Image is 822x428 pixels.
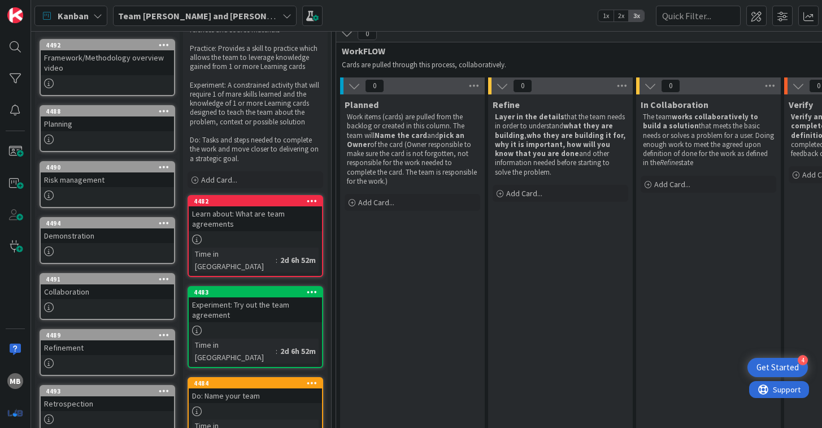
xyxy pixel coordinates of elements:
span: : [276,345,277,357]
span: Add Card... [358,197,394,207]
strong: Name the card [375,131,427,140]
div: 4491 [46,275,174,283]
strong: pick an Owner [347,131,466,149]
strong: works collaboratively to build a solution [643,112,760,131]
span: 0 [513,79,532,93]
div: 4492 [41,40,174,50]
a: 4490Risk management [40,161,175,208]
div: Open Get Started checklist, remaining modules: 4 [747,358,808,377]
div: 4494Demonstration [41,218,174,243]
span: Kanban [58,9,89,23]
a: 4491Collaboration [40,273,175,320]
strong: what they are building [495,121,615,140]
div: Planning [41,116,174,131]
span: In Collaboration [641,99,708,110]
div: 4493 [46,387,174,395]
div: 4 [798,355,808,365]
p: The team that meets the basic needs or solves a problem for a user. Doing enough work to meet the... [643,113,774,168]
a: 4494Demonstration [40,217,175,264]
div: 4493Retrospection [41,386,174,411]
span: 2x [614,10,629,21]
a: 4488Planning [40,105,175,152]
a: 4489Refinement [40,329,175,376]
img: avatar [7,405,23,421]
div: Get Started [756,362,799,373]
a: 4483Experiment: Try out the team agreementTime in [GEOGRAPHIC_DATA]:2d 6h 52m [188,286,323,368]
span: Add Card... [506,188,542,198]
div: 2d 6h 52m [277,254,319,266]
div: Demonstration [41,228,174,243]
span: Verify [789,99,813,110]
span: 1x [598,10,614,21]
strong: Layer in the details [495,112,564,122]
div: MB [7,373,23,389]
div: Framework/Methodology overview video [41,50,174,75]
em: Refine [660,158,679,167]
div: Collaboration [41,284,174,299]
span: 0 [358,27,377,40]
span: 3x [629,10,644,21]
div: 4488Planning [41,106,174,131]
span: Support [24,2,51,15]
p: Do: Tasks and steps needed to complete the work and move closer to delivering on a strategic goal. [190,136,321,163]
input: Quick Filter... [656,6,741,26]
p: Work items (cards) are pulled from the backlog or created in this column. The team will and of th... [347,113,478,186]
div: 4488 [46,107,174,115]
div: 4492Framework/Methodology overview video [41,40,174,75]
img: Visit kanbanzone.com [7,7,23,23]
div: 4482 [194,197,322,205]
b: Team [PERSON_NAME] and [PERSON_NAME] [118,10,298,21]
span: : [276,254,277,266]
div: 4483 [194,288,322,296]
div: Refinement [41,340,174,355]
div: 4483Experiment: Try out the team agreement [189,287,322,322]
div: 4490 [41,162,174,172]
p: that the team needs in order to understand , and other information needed before starting to solv... [495,113,626,177]
p: Practice: Provides a skill to practice which allows the team to leverage knowledge gained from 1 ... [190,44,321,72]
div: 4491 [41,274,174,284]
div: Experiment: Try out the team agreement [189,297,322,322]
div: Time in [GEOGRAPHIC_DATA] [192,248,276,273]
a: 4482Learn about: What are team agreementsTime in [GEOGRAPHIC_DATA]:2d 6h 52m [188,195,323,277]
div: 4488 [41,106,174,116]
p: Experiment: A constrained activity that will require 1 of mare skills learned and the knowledge o... [190,81,321,127]
a: 4492Framework/Methodology overview video [40,39,175,96]
div: 2d 6h 52m [277,345,319,357]
span: Planned [345,99,379,110]
span: Refine [493,99,520,110]
div: 4492 [46,41,174,49]
span: 0 [661,79,680,93]
div: Do: Name your team [189,388,322,403]
div: 4489 [41,330,174,340]
div: Risk management [41,172,174,187]
div: 4482Learn about: What are team agreements [189,196,322,231]
div: 4493 [41,386,174,396]
div: Retrospection [41,396,174,411]
div: 4484 [194,379,322,387]
div: 4489 [46,331,174,339]
div: 4494 [41,218,174,228]
div: 4483 [189,287,322,297]
div: 4491Collaboration [41,274,174,299]
span: Add Card... [201,175,237,185]
div: Time in [GEOGRAPHIC_DATA] [192,339,276,364]
span: Add Card... [654,179,690,189]
div: 4484 [189,378,322,388]
div: Learn about: What are team agreements [189,206,322,231]
div: 4490 [46,163,174,171]
div: 4489Refinement [41,330,174,355]
div: 4482 [189,196,322,206]
span: 0 [365,79,384,93]
div: 4494 [46,219,174,227]
strong: who they are building it for, why it is important, how will you know that you are done [495,131,627,159]
div: 4490Risk management [41,162,174,187]
div: 4484Do: Name your team [189,378,322,403]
